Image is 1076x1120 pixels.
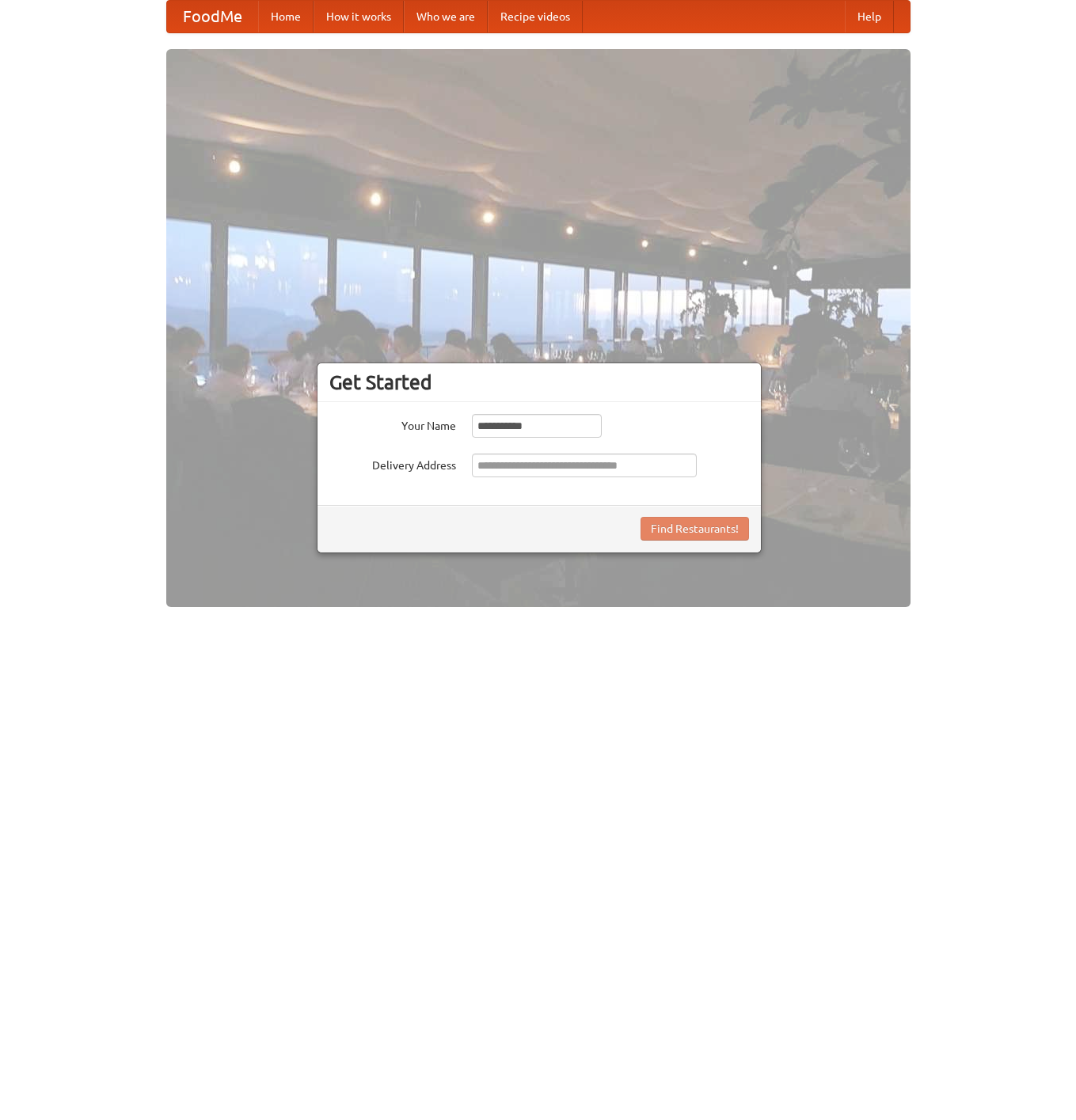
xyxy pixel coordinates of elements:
[258,1,314,32] a: Home
[167,1,258,32] a: FoodMe
[329,370,749,394] h3: Get Started
[641,517,749,541] button: Find Restaurants!
[314,1,404,32] a: How it works
[488,1,583,32] a: Recipe videos
[329,414,456,434] label: Your Name
[845,1,894,32] a: Help
[329,454,456,473] label: Delivery Address
[404,1,488,32] a: Who we are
